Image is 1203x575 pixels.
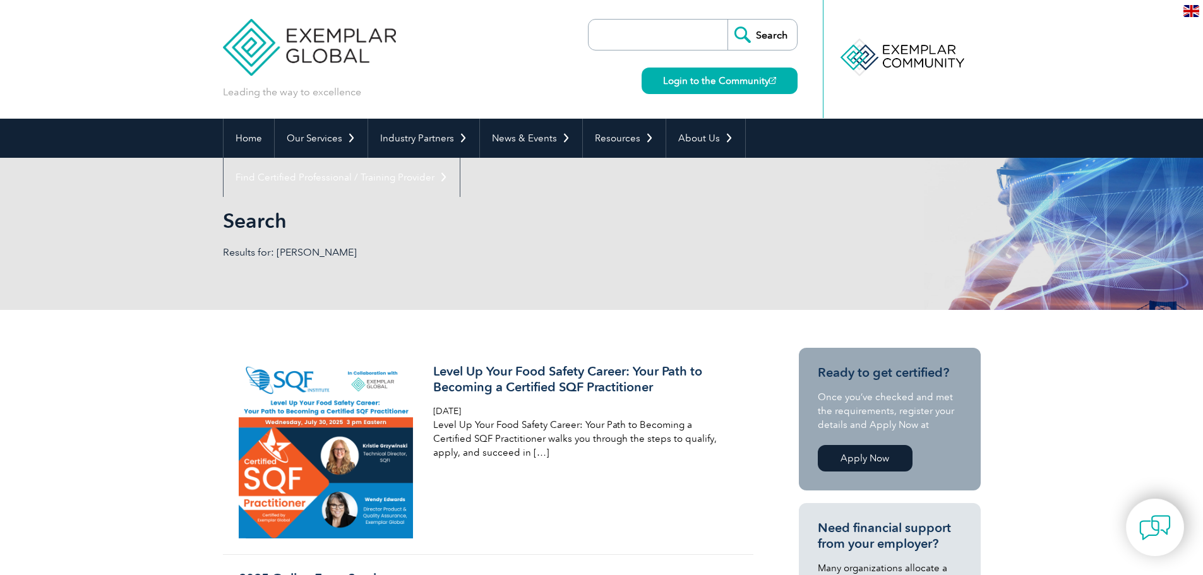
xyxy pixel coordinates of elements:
img: open_square.png [769,77,776,84]
h3: Need financial support from your employer? [818,520,962,552]
p: Once you’ve checked and met the requirements, register your details and Apply Now at [818,390,962,432]
h1: Search [223,208,708,233]
img: en [1183,5,1199,17]
a: Home [224,119,274,158]
a: Level Up Your Food Safety Career: Your Path to Becoming a Certified SQF Practitioner [DATE] Level... [223,348,753,555]
a: Apply Now [818,445,913,471]
img: contact-chat.png [1139,512,1171,543]
a: About Us [666,119,745,158]
img: SQF-Exemplar-Global-Certified-Practitioner-Credential-300x300.png [239,364,414,538]
p: Leading the way to excellence [223,85,361,99]
a: Find Certified Professional / Training Provider [224,158,460,197]
h3: Ready to get certified? [818,365,962,381]
a: News & Events [480,119,582,158]
p: Results for: [PERSON_NAME] [223,246,602,259]
a: Login to the Community [642,68,798,94]
p: Level Up Your Food Safety Career: Your Path to Becoming a Certified SQF Practitioner walks you th... [433,418,733,459]
input: Search [727,20,797,50]
a: Our Services [275,119,368,158]
span: [DATE] [433,406,461,417]
a: Industry Partners [368,119,479,158]
h3: Level Up Your Food Safety Career: Your Path to Becoming a Certified SQF Practitioner [433,364,733,395]
a: Resources [583,119,666,158]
